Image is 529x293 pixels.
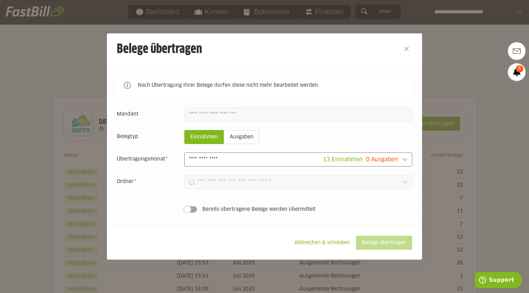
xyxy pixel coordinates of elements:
span: 0 Ausgaben [366,157,398,162]
sl-switch: Bereits übertragene Belege werden übermittelt [117,206,412,213]
sl-button: Abbrechen & schließen [288,236,356,250]
span: 6 [516,65,523,72]
span: 13 Einnahmen [323,157,363,162]
sl-button: Belege übertragen [356,236,412,250]
a: 6 [508,63,525,81]
sl-radio-button: Einnahmen [184,130,224,144]
sl-radio-button: Ausgaben [224,130,260,144]
iframe: Öffnet ein Widget, in dem Sie weitere Informationen finden [475,272,522,289]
